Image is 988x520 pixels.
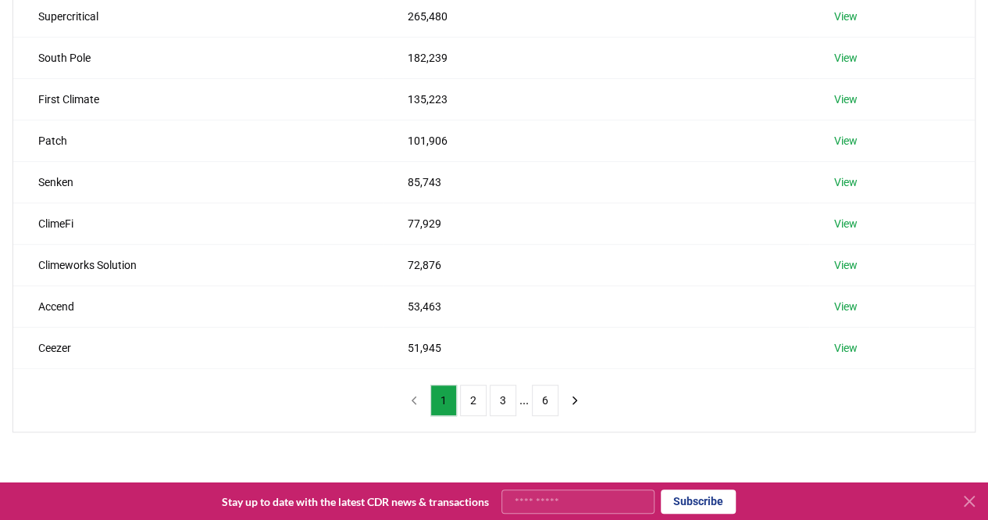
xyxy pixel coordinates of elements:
[13,244,383,285] td: Climeworks Solution
[383,203,809,244] td: 77,929
[383,78,809,120] td: 135,223
[13,161,383,203] td: Senken
[383,244,809,285] td: 72,876
[834,216,858,231] a: View
[13,120,383,161] td: Patch
[562,385,588,416] button: next page
[460,385,487,416] button: 2
[834,91,858,107] a: View
[490,385,516,416] button: 3
[383,285,809,327] td: 53,463
[532,385,558,416] button: 6
[834,133,858,149] a: View
[383,120,809,161] td: 101,906
[13,78,383,120] td: First Climate
[13,285,383,327] td: Accend
[519,391,529,410] li: ...
[834,174,858,190] a: View
[834,9,858,24] a: View
[834,340,858,356] a: View
[430,385,457,416] button: 1
[834,299,858,314] a: View
[834,50,858,66] a: View
[383,327,809,368] td: 51,945
[383,37,809,78] td: 182,239
[383,161,809,203] td: 85,743
[13,203,383,244] td: ClimeFi
[13,37,383,78] td: South Pole
[834,257,858,273] a: View
[13,327,383,368] td: Ceezer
